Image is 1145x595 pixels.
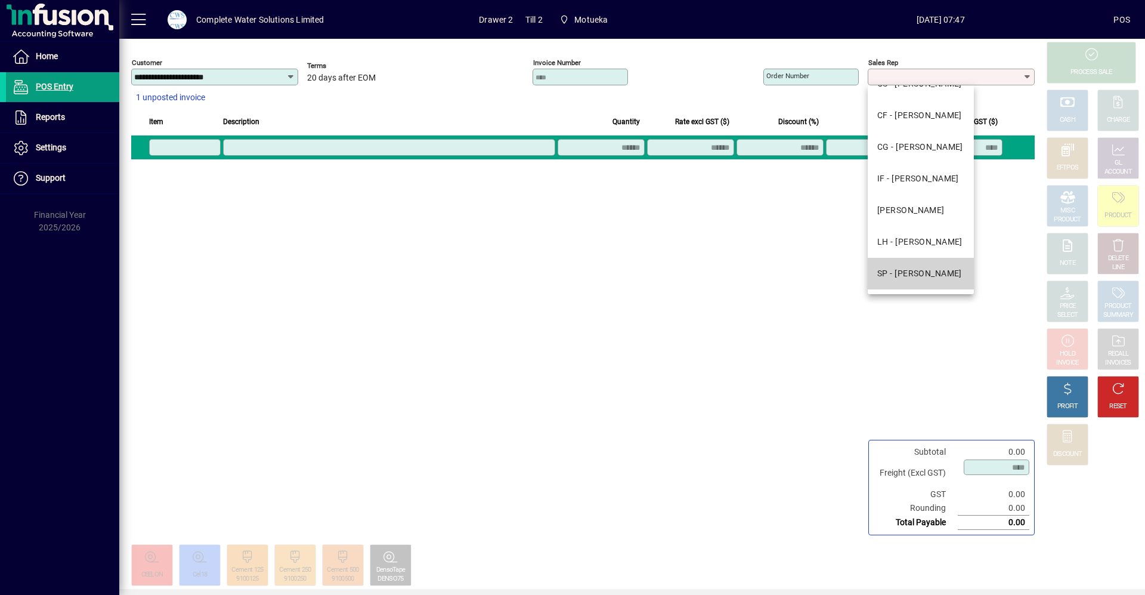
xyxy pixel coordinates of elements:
mat-label: Sales rep [868,58,898,67]
div: Cel18 [193,571,208,579]
td: 0.00 [958,445,1029,459]
div: INVOICE [1056,359,1078,368]
div: PRICE [1060,302,1076,311]
span: Till 2 [525,10,543,29]
span: Item [149,115,163,128]
span: Terms [307,62,379,70]
div: INVOICES [1105,359,1131,368]
mat-label: Invoice number [533,58,581,67]
td: Rounding [874,501,958,516]
mat-option: CF - Clint Fry [868,100,974,131]
div: MISC [1060,206,1075,215]
div: LINE [1112,263,1124,272]
span: 1 unposted invoice [136,91,205,104]
a: Support [6,164,119,193]
div: SUMMARY [1103,311,1133,320]
div: 9100125 [236,575,258,584]
div: PRODUCT [1054,215,1081,224]
div: SELECT [1057,311,1078,320]
mat-label: Order number [766,72,809,80]
div: NOTE [1060,259,1075,268]
mat-option: LH - Liam Hendren [868,226,974,258]
div: IF - [PERSON_NAME] [877,172,959,185]
div: CF - [PERSON_NAME] [877,109,962,122]
div: Complete Water Solutions Limited [196,10,324,29]
div: GL [1115,159,1122,168]
div: HOLD [1060,350,1075,359]
div: DISCOUNT [1053,450,1082,459]
span: Drawer 2 [479,10,513,29]
button: 1 unposted invoice [131,87,210,109]
span: Reports [36,112,65,122]
div: LH - [PERSON_NAME] [877,236,963,248]
span: Quantity [612,115,640,128]
mat-option: CG - Crystal Gaiger [868,131,974,163]
td: Total Payable [874,516,958,530]
div: RECALL [1108,350,1129,359]
span: Settings [36,143,66,152]
a: Home [6,42,119,72]
div: DELETE [1108,254,1128,263]
td: Freight (Excl GST) [874,459,958,488]
mat-option: JB - Jeff Berkett [868,195,974,226]
div: [PERSON_NAME] [877,204,945,217]
span: Rate excl GST ($) [675,115,729,128]
td: Subtotal [874,445,958,459]
div: DENSO75 [377,575,403,584]
mat-label: Customer [132,58,162,67]
mat-option: IF - Ian Fry [868,163,974,195]
div: PRODUCT [1104,211,1131,220]
td: 0.00 [958,501,1029,516]
div: PRODUCT [1104,302,1131,311]
span: Motueka [574,10,608,29]
span: Description [223,115,259,128]
span: POS Entry [36,82,73,91]
span: Support [36,173,66,183]
div: EFTPOS [1057,164,1079,172]
td: 0.00 [958,488,1029,501]
div: ACCOUNT [1104,168,1132,177]
div: 9100250 [284,575,306,584]
span: Home [36,51,58,61]
div: Cement 500 [327,566,358,575]
a: Reports [6,103,119,132]
button: Profile [158,9,196,30]
div: CASH [1060,116,1075,125]
mat-option: SP - Steve Pegg [868,258,974,289]
div: CHARGE [1107,116,1130,125]
td: GST [874,488,958,501]
div: POS [1113,10,1130,29]
span: Discount (%) [778,115,819,128]
span: 20 days after EOM [307,73,376,83]
div: CG - [PERSON_NAME] [877,141,963,153]
div: 9100500 [332,575,354,584]
div: PROCESS SALE [1070,68,1112,77]
div: Cement 125 [231,566,263,575]
div: SP - [PERSON_NAME] [877,267,962,280]
span: [DATE] 07:47 [768,10,1113,29]
td: 0.00 [958,516,1029,530]
div: RESET [1109,402,1127,411]
div: DensoTape [376,566,406,575]
span: Motueka [555,9,613,30]
div: PROFIT [1057,402,1078,411]
a: Settings [6,133,119,163]
div: CEELON [141,571,163,579]
div: Cement 250 [279,566,311,575]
